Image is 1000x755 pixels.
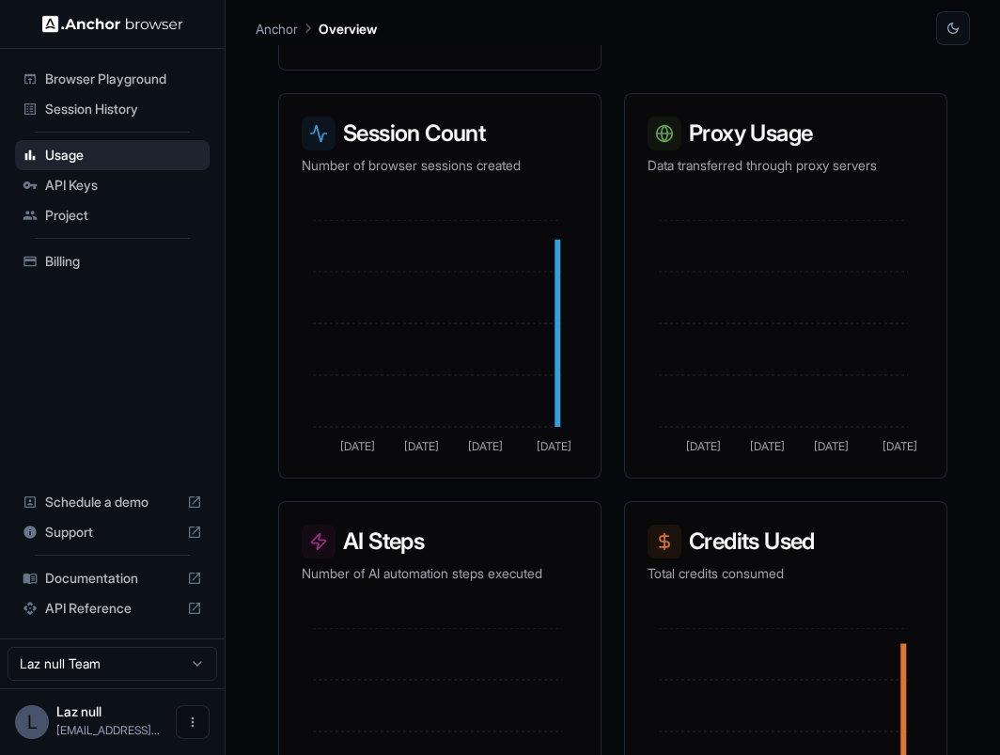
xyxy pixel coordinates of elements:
[648,117,924,150] h3: Proxy Usage
[814,439,849,453] tspan: [DATE]
[319,19,377,39] p: Overview
[15,705,49,739] div: L
[45,493,180,511] span: Schedule a demo
[302,156,578,175] p: Number of browser sessions created
[340,439,375,453] tspan: [DATE]
[45,252,202,271] span: Billing
[15,517,210,547] div: Support
[45,569,180,588] span: Documentation
[302,117,578,150] h3: Session Count
[45,599,180,618] span: API Reference
[15,170,210,200] div: API Keys
[45,523,180,542] span: Support
[15,563,210,593] div: Documentation
[15,246,210,276] div: Billing
[750,439,785,453] tspan: [DATE]
[45,176,202,195] span: API Keys
[686,439,721,453] tspan: [DATE]
[45,206,202,225] span: Project
[404,439,439,453] tspan: [DATE]
[648,525,924,558] h3: Credits Used
[56,723,160,737] span: dimazkid@gmail.com
[42,15,183,33] img: Anchor Logo
[56,703,102,719] span: Laz null
[15,593,210,623] div: API Reference
[537,439,571,453] tspan: [DATE]
[883,439,917,453] tspan: [DATE]
[45,100,202,118] span: Session History
[15,200,210,230] div: Project
[302,564,578,583] p: Number of AI automation steps executed
[15,140,210,170] div: Usage
[648,564,924,583] p: Total credits consumed
[45,70,202,88] span: Browser Playground
[256,18,377,39] nav: breadcrumb
[15,94,210,124] div: Session History
[15,487,210,517] div: Schedule a demo
[468,439,503,453] tspan: [DATE]
[176,705,210,739] button: Open menu
[302,525,578,558] h3: AI Steps
[648,156,924,175] p: Data transferred through proxy servers
[45,146,202,165] span: Usage
[15,64,210,94] div: Browser Playground
[256,19,298,39] p: Anchor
